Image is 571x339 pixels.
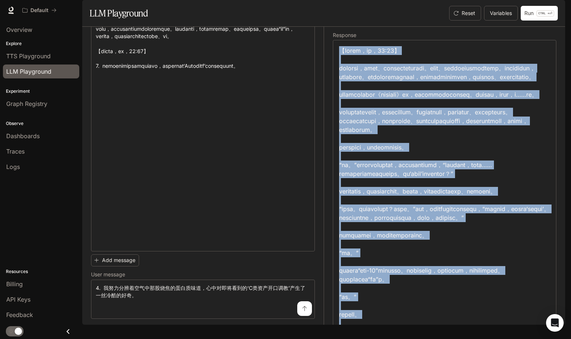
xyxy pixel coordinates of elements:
[333,33,556,38] h5: Response
[537,10,554,16] p: ⏎
[19,3,60,18] button: All workspaces
[521,6,558,21] button: RunCTRL +⏎
[91,254,139,266] button: Add message
[538,11,549,15] p: CTRL +
[90,6,148,21] h1: LLM Playground
[91,272,125,277] p: User message
[30,7,48,14] p: Default
[484,6,518,21] button: Variables
[449,6,481,21] button: Reset
[546,314,564,332] div: Open Intercom Messenger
